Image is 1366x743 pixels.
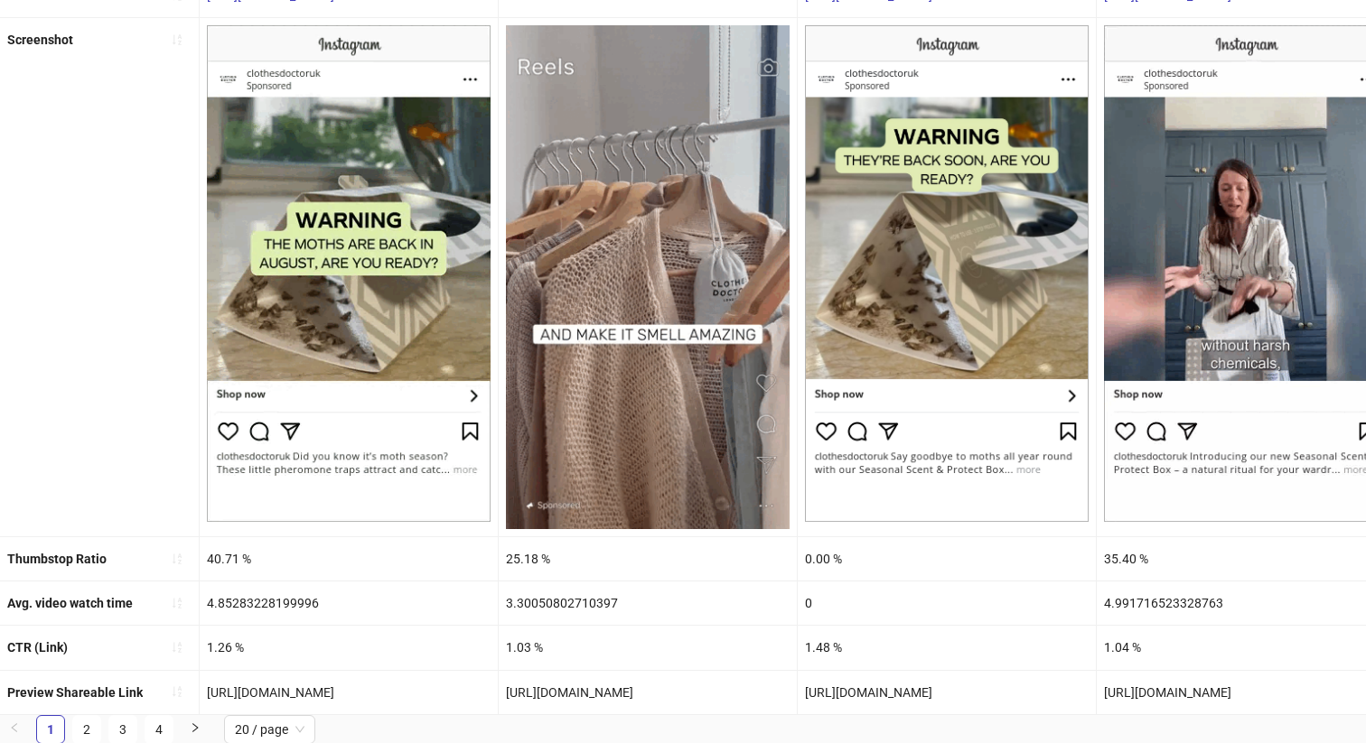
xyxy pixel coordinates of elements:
img: Screenshot 120230776244430681 [207,25,491,522]
div: [URL][DOMAIN_NAME] [200,671,498,714]
span: left [9,722,20,733]
a: 4 [145,716,173,743]
div: 1.03 % [499,626,797,669]
img: Screenshot 120230157018370681 [506,25,790,529]
div: 40.71 % [200,537,498,580]
span: sort-ascending [171,597,183,609]
b: Screenshot [7,33,73,47]
div: 4.85283228199996 [200,581,498,625]
div: 0 [798,581,1096,625]
div: [URL][DOMAIN_NAME] [798,671,1096,714]
a: 1 [37,716,64,743]
span: sort-ascending [171,33,183,46]
div: 1.48 % [798,626,1096,669]
b: Thumbstop Ratio [7,552,107,566]
div: [URL][DOMAIN_NAME] [499,671,797,714]
span: sort-ascending [171,685,183,698]
span: right [190,722,201,733]
span: sort-ascending [171,553,183,565]
div: 1.26 % [200,626,498,669]
span: 20 / page [235,716,304,743]
b: CTR (Link) [7,640,68,655]
b: Avg. video watch time [7,596,133,610]
span: sort-ascending [171,641,183,654]
div: 25.18 % [499,537,797,580]
div: 0.00 % [798,537,1096,580]
b: Preview Shareable Link [7,685,143,700]
a: 3 [109,716,136,743]
img: Screenshot 120229432074920681 [805,25,1089,522]
div: 3.30050802710397 [499,581,797,625]
a: 2 [73,716,100,743]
